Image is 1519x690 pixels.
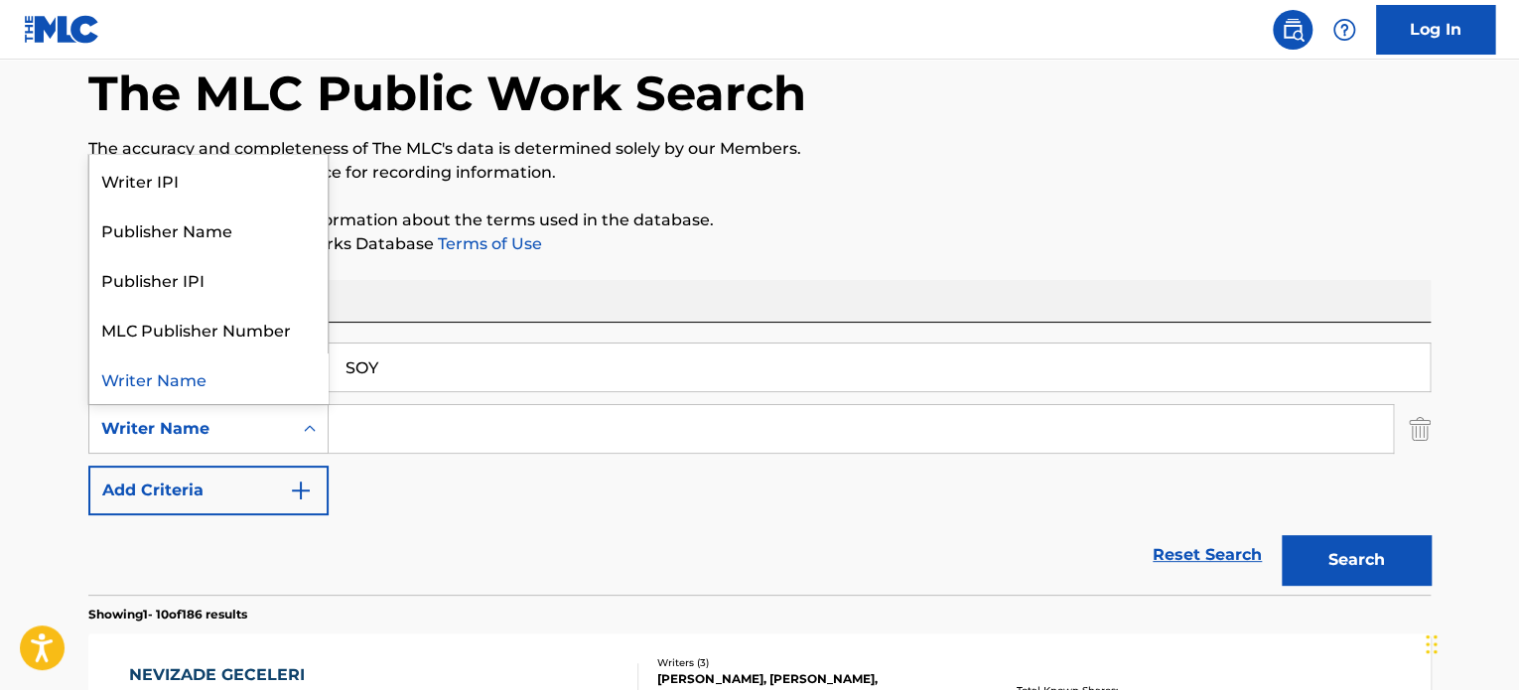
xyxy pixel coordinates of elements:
[88,64,806,123] h1: The MLC Public Work Search
[657,655,957,670] div: Writers ( 3 )
[1281,18,1305,42] img: search
[89,155,328,205] div: Writer IPI
[1282,535,1431,585] button: Search
[88,343,1431,595] form: Search Form
[1273,10,1312,50] a: Public Search
[88,466,329,515] button: Add Criteria
[88,232,1431,256] p: Please review the Musical Works Database
[1426,615,1438,674] div: Drag
[129,663,315,687] div: NEVIZADE GECELERI
[89,353,328,403] div: Writer Name
[1409,404,1431,454] img: Delete Criterion
[24,15,100,44] img: MLC Logo
[88,606,247,623] p: Showing 1 - 10 of 186 results
[1143,533,1272,577] a: Reset Search
[101,417,280,441] div: Writer Name
[88,208,1431,232] p: Please for more information about the terms used in the database.
[434,234,542,253] a: Terms of Use
[88,137,1431,161] p: The accuracy and completeness of The MLC's data is determined solely by our Members.
[1376,5,1495,55] a: Log In
[1332,18,1356,42] img: help
[289,479,313,502] img: 9d2ae6d4665cec9f34b9.svg
[89,205,328,254] div: Publisher Name
[1420,595,1519,690] iframe: Chat Widget
[89,304,328,353] div: MLC Publisher Number
[89,254,328,304] div: Publisher IPI
[1324,10,1364,50] div: Help
[88,161,1431,185] p: It is not an authoritative source for recording information.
